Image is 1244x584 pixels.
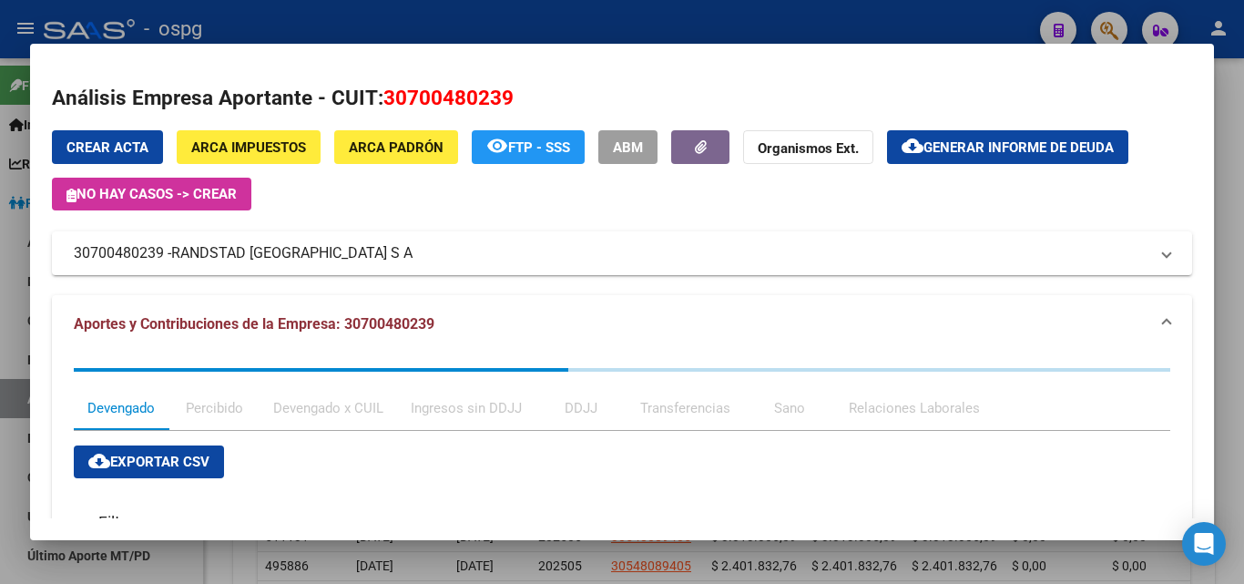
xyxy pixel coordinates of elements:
[613,139,643,156] span: ABM
[598,130,658,164] button: ABM
[52,295,1192,353] mat-expansion-panel-header: Aportes y Contribuciones de la Empresa: 30700480239
[383,86,514,109] span: 30700480239
[191,139,306,156] span: ARCA Impuestos
[177,130,321,164] button: ARCA Impuestos
[508,139,570,156] span: FTP - SSS
[66,186,237,202] span: No hay casos -> Crear
[52,83,1192,114] h2: Análisis Empresa Aportante - CUIT:
[887,130,1128,164] button: Generar informe de deuda
[186,398,243,418] div: Percibido
[774,398,805,418] div: Sano
[66,139,148,156] span: Crear Acta
[758,140,859,157] strong: Organismos Ext.
[74,446,224,478] button: Exportar CSV
[52,231,1192,275] mat-expansion-panel-header: 30700480239 -RANDSTAD [GEOGRAPHIC_DATA] S A
[88,450,110,472] mat-icon: cloud_download
[743,130,873,164] button: Organismos Ext.
[1182,522,1226,566] div: Open Intercom Messenger
[923,139,1114,156] span: Generar informe de deuda
[74,315,434,333] span: Aportes y Contribuciones de la Empresa: 30700480239
[640,398,730,418] div: Transferencias
[273,398,383,418] div: Devengado x CUIL
[89,512,152,532] h3: Filtros
[472,130,585,164] button: FTP - SSS
[349,139,444,156] span: ARCA Padrón
[52,130,163,164] button: Crear Acta
[52,178,251,210] button: No hay casos -> Crear
[565,398,597,418] div: DDJJ
[87,398,155,418] div: Devengado
[849,398,980,418] div: Relaciones Laborales
[334,130,458,164] button: ARCA Padrón
[74,242,1148,264] mat-panel-title: 30700480239 -
[411,398,522,418] div: Ingresos sin DDJJ
[171,242,413,264] span: RANDSTAD [GEOGRAPHIC_DATA] S A
[902,135,923,157] mat-icon: cloud_download
[88,454,209,470] span: Exportar CSV
[486,135,508,157] mat-icon: remove_red_eye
